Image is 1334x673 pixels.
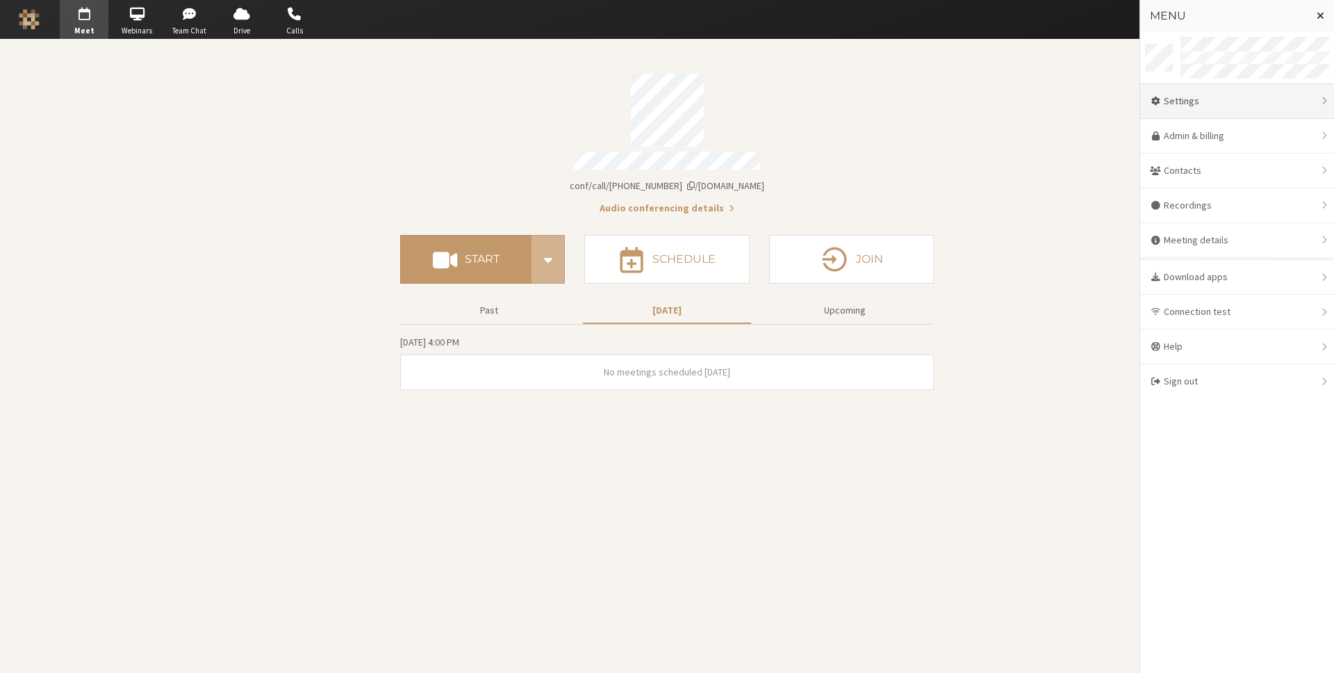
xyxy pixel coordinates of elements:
button: Join [769,235,934,284]
iframe: Chat [1299,637,1324,663]
h3: Menu [1150,10,1305,22]
button: Past [405,298,573,323]
span: Copy my meeting room link [570,179,764,192]
span: Team Chat [165,25,214,37]
span: No meetings scheduled [DATE] [604,366,730,378]
span: Calls [270,25,319,37]
button: Upcoming [761,298,929,323]
h4: Start [465,254,500,265]
div: Help [1140,330,1334,364]
div: Connection test [1140,295,1334,330]
span: Drive [217,25,266,37]
div: Start conference options [532,235,565,284]
button: Audio conferencing details [600,201,734,216]
a: Admin & billing [1140,119,1334,154]
img: Iotum [19,9,40,30]
button: Schedule [584,235,749,284]
div: Meeting details [1140,223,1334,258]
span: Meet [60,25,108,37]
div: Contacts [1140,154,1334,188]
div: Sign out [1140,364,1334,398]
button: Copy my meeting room linkCopy my meeting room link [570,179,764,193]
div: Recordings [1140,188,1334,223]
button: Start [400,235,532,284]
button: [DATE] [583,298,751,323]
div: Settings [1140,84,1334,119]
h4: Schedule [652,254,716,265]
section: Account details [400,64,934,216]
span: Webinars [113,25,161,37]
h4: Join [856,254,883,265]
span: [DATE] 4:00 PM [400,336,459,348]
section: Today's Meetings [400,334,934,390]
div: Download apps [1140,260,1334,295]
